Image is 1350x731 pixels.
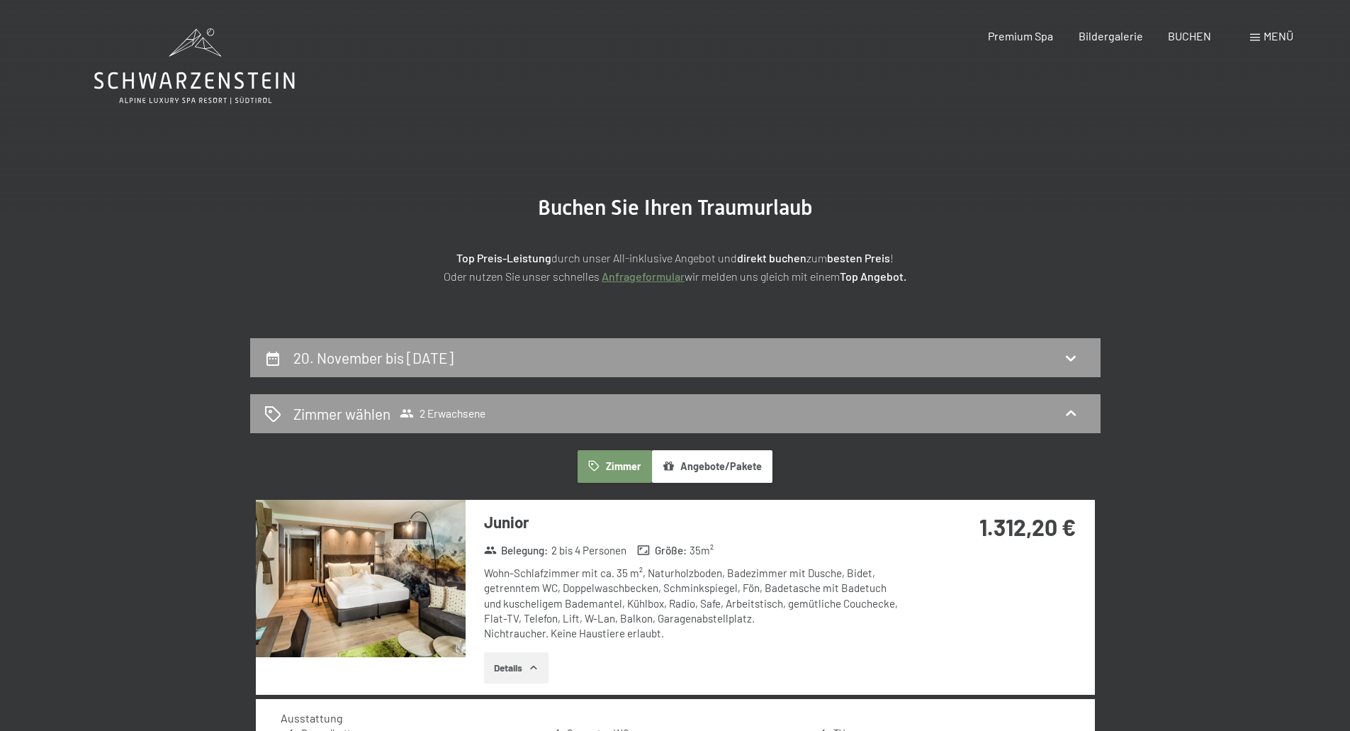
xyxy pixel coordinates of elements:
[988,29,1053,43] a: Premium Spa
[281,711,343,725] h4: Ausstattung
[840,269,906,283] strong: Top Angebot.
[737,251,806,264] strong: direkt buchen
[293,349,454,367] h2: 20. November bis [DATE]
[456,251,551,264] strong: Top Preis-Leistung
[578,450,651,483] button: Zimmer
[484,543,549,558] strong: Belegung :
[538,195,813,220] span: Buchen Sie Ihren Traumurlaub
[484,566,906,641] div: Wohn-Schlafzimmer mit ca. 35 m², Naturholzboden, Badezimmer mit Dusche, Bidet, getrenntem WC, Dop...
[827,251,890,264] strong: besten Preis
[256,500,466,657] img: mss_renderimg.php
[400,406,485,420] span: 2 Erwachsene
[1079,29,1143,43] a: Bildergalerie
[484,511,906,533] h3: Junior
[1168,29,1211,43] a: BUCHEN
[293,403,390,424] h2: Zimmer wählen
[321,249,1030,285] p: durch unser All-inklusive Angebot und zum ! Oder nutzen Sie unser schnelles wir melden uns gleich...
[551,543,626,558] span: 2 bis 4 Personen
[690,543,714,558] span: 35 m²
[637,543,687,558] strong: Größe :
[484,652,549,683] button: Details
[602,269,685,283] a: Anfrageformular
[652,450,772,483] button: Angebote/Pakete
[1264,29,1293,43] span: Menü
[979,513,1076,540] strong: 1.312,20 €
